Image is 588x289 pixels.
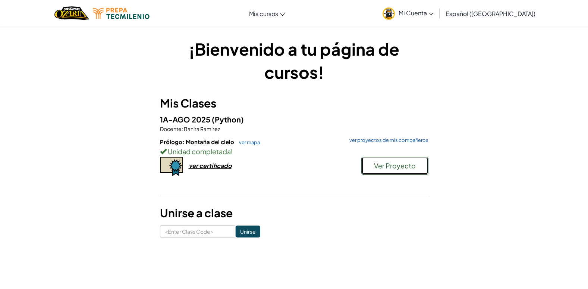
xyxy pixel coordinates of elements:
[399,9,434,17] span: Mi Cuenta
[54,6,89,21] a: Ozaria by CodeCombat logo
[231,147,233,156] span: !
[167,147,231,156] span: Unidad completada
[212,115,244,124] span: (Python)
[160,95,428,112] h3: Mis Clases
[160,205,428,221] h3: Unirse a clase
[183,125,220,132] span: Banira Ramirez
[93,8,150,19] img: Tecmilenio logo
[236,226,260,237] input: Unirse
[346,138,428,143] a: ver proyectos de mis compañeros
[160,37,428,84] h1: ¡Bienvenido a tu página de cursos!
[160,162,232,170] a: ver certificado
[160,138,235,145] span: Prólogo: Montaña del cielo
[379,1,437,25] a: Mi Cuenta
[446,10,535,18] span: Español ([GEOGRAPHIC_DATA])
[189,162,232,170] div: ver certificado
[235,139,260,145] a: ver mapa
[249,10,278,18] span: Mis cursos
[160,125,182,132] span: Docente
[160,225,236,238] input: <Enter Class Code>
[182,125,183,132] span: :
[245,3,289,24] a: Mis cursos
[160,157,183,176] img: certificate-icon.png
[361,157,428,175] button: Ver Proyecto
[442,3,539,24] a: Español ([GEOGRAPHIC_DATA])
[374,161,416,170] span: Ver Proyecto
[383,7,395,20] img: avatar
[54,6,89,21] img: Home
[160,115,212,124] span: 1A-AGO 2025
